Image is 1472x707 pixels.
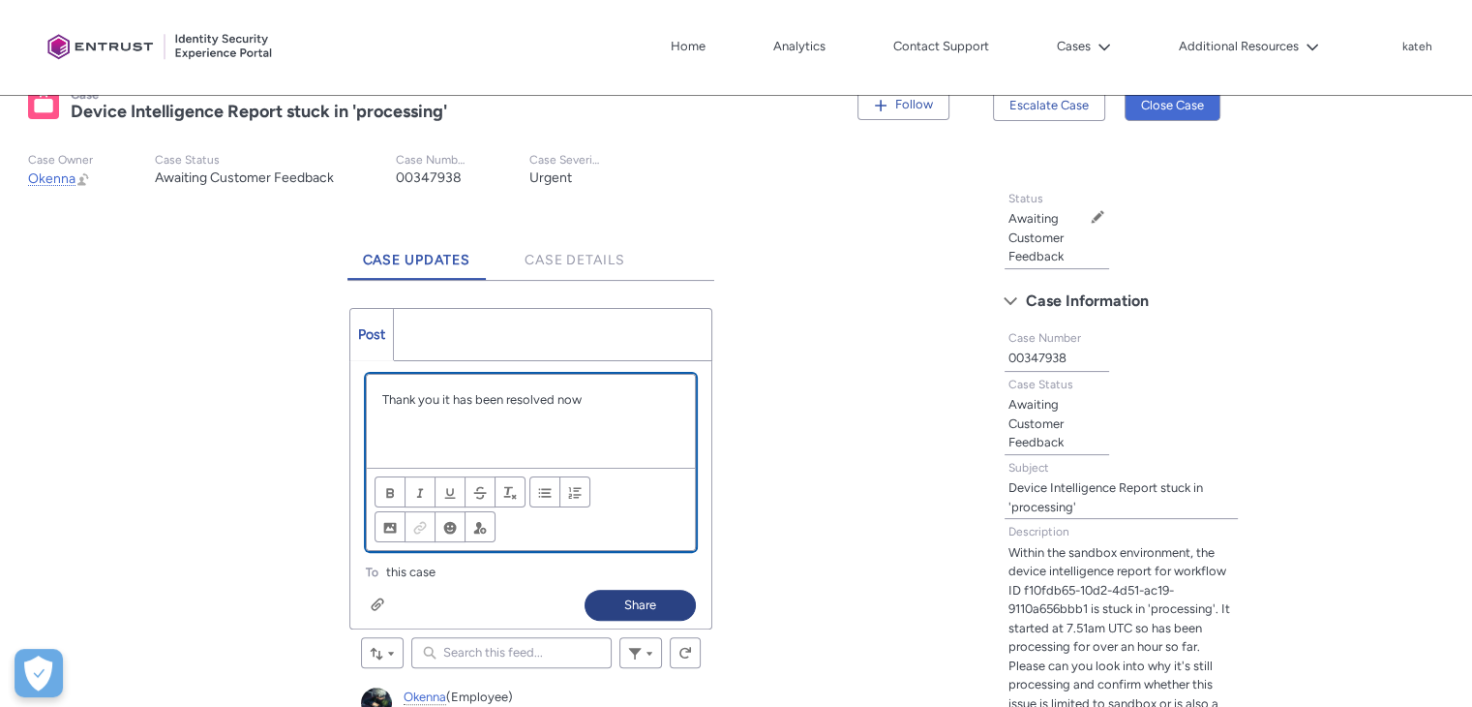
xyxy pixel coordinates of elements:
[396,153,467,168] p: Case Number
[28,170,75,187] span: Okenna
[1008,351,1066,365] lightning-formatted-text: 00347938
[155,169,334,186] lightning-formatted-text: Awaiting Customer Feedback
[559,476,590,507] button: Numbered List
[1090,209,1105,225] button: Edit Status
[1402,41,1432,54] p: kateh
[525,252,625,268] span: Case Details
[375,476,406,507] button: Bold
[363,252,471,268] span: Case Updates
[1125,90,1220,121] button: Close Case
[404,690,446,705] a: Okenna
[857,89,949,120] button: Follow
[375,476,526,507] ul: Format text
[1026,287,1149,316] span: Case Information
[529,476,590,507] ul: Align text
[347,227,487,280] a: Case Updates
[1008,331,1081,345] span: Case Number
[349,308,713,630] div: Chatter Publisher
[71,101,447,122] lightning-formatted-text: Device Intelligence Report stuck in 'processing'
[155,153,334,168] p: Case Status
[382,390,680,410] p: Thank you it has been resolved now
[1008,461,1049,475] span: Subject
[768,32,830,61] a: Analytics, opens in new tab
[15,649,63,697] div: Cookie Preferences
[375,511,496,542] ul: Insert content
[1008,397,1064,449] lightning-formatted-text: Awaiting Customer Feedback
[15,649,63,697] button: Open Preferences
[1174,32,1324,61] button: Additional Resources
[405,511,436,542] button: Link
[1008,480,1203,514] lightning-formatted-text: Device Intelligence Report stuck in 'processing'
[465,476,496,507] button: Strikethrough
[446,690,513,704] span: (Employee)
[375,511,406,542] button: Image
[585,590,696,621] button: Share
[1008,192,1043,205] span: Status
[888,32,994,61] a: Contact Support
[435,476,466,507] button: Underline
[1008,525,1069,538] span: Description
[465,511,496,542] button: @Mention people and groups
[350,309,394,360] a: Post
[529,476,560,507] button: Bulleted List
[405,476,436,507] button: Italic
[1052,32,1116,61] button: Cases
[529,169,572,186] lightning-formatted-text: Urgent
[75,170,91,187] button: Change Owner
[358,326,385,343] span: Post
[396,169,462,186] lightning-formatted-text: 00347938
[386,563,436,582] span: this case
[435,511,466,542] button: Insert Emoji
[993,90,1105,121] button: Escalate Case
[529,153,601,168] p: Case Severity
[366,566,378,579] span: To
[1008,378,1073,391] span: Case Status
[1008,211,1064,263] lightning-formatted-text: Awaiting Customer Feedback
[495,476,526,507] button: Remove Formatting
[1401,36,1433,55] button: User Profile kateh
[509,227,641,280] a: Case Details
[895,97,933,111] span: Follow
[670,637,701,668] button: Refresh this feed
[666,32,710,61] a: Home
[411,637,613,668] input: Search this feed...
[28,153,93,168] p: Case Owner
[994,286,1248,317] button: Case Information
